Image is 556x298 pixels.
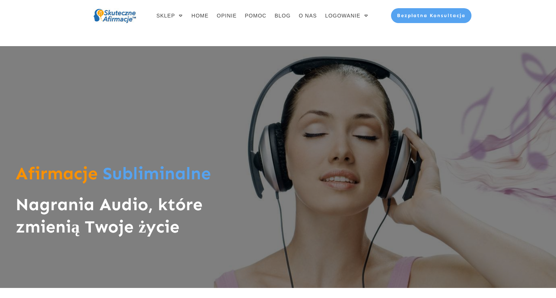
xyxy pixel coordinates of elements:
a: OPINIE [217,10,236,21]
span: Subliminalne [103,163,211,184]
a: POMOC [245,10,267,21]
span: SKLEP [156,10,175,21]
span: Bezpłatna Konsultacja [397,13,466,18]
h1: Nagrania Audio, które zmienią Twoje życie [16,193,239,246]
a: O NAS [299,10,317,21]
span: LOGOWANIE [325,10,360,21]
a: Bezpłatna Konsultacja [391,8,472,23]
a: BLOG [274,10,290,21]
a: HOME [191,10,209,21]
span: Afirmacje [16,163,98,184]
a: LOGOWANIE [325,10,369,21]
a: SKLEP [156,10,183,21]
